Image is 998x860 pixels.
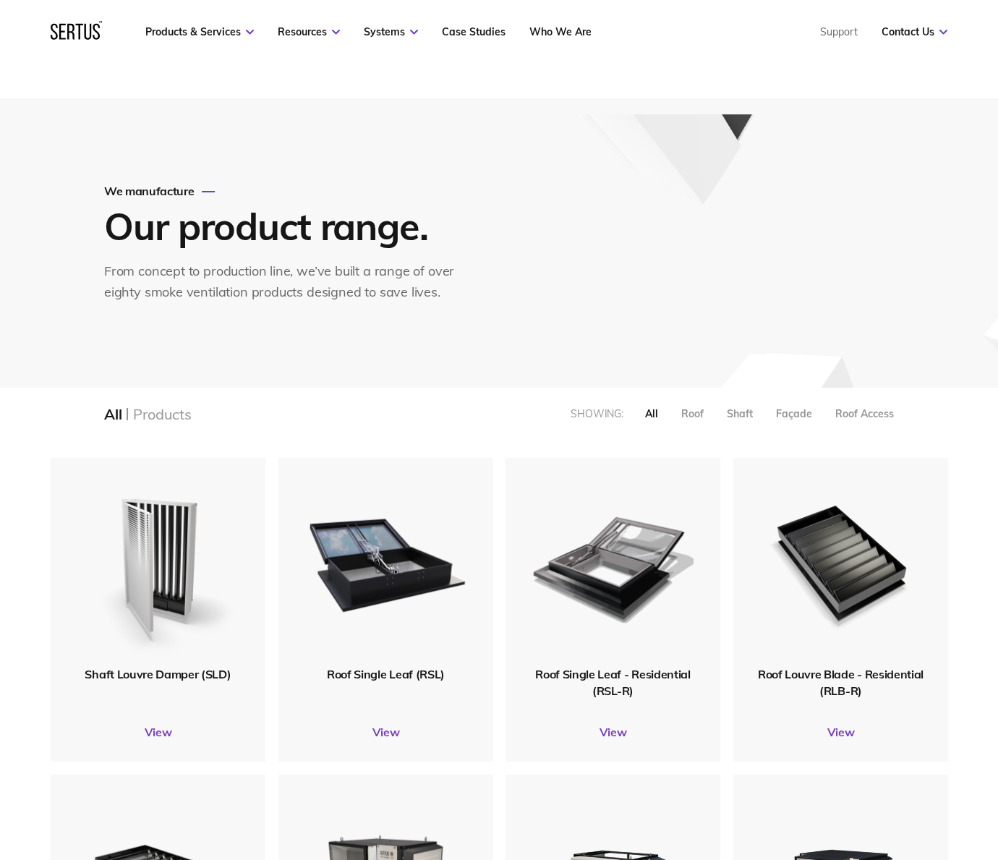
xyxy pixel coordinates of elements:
[104,203,466,250] h1: Our product range.
[442,25,506,38] a: Case Studies
[733,725,948,739] a: View
[776,407,812,420] div: Façade
[535,667,690,697] span: Roof Single Leaf - Residential (RSL-R)
[104,261,469,303] div: From concept to production line, we’ve built a range of over eighty smoke ventilation products de...
[882,25,947,38] a: Contact Us
[681,407,704,420] div: Roof
[758,667,924,697] span: Roof Louvre Blade - Residential (RLB-R)
[104,405,121,423] div: All
[278,25,340,38] a: Resources
[506,725,720,739] a: View
[104,184,469,198] div: We manufacture
[571,407,623,420] div: Showing:
[364,25,418,38] a: Systems
[133,405,191,423] div: Products
[645,407,658,420] div: All
[278,725,493,739] a: View
[145,25,254,38] a: Products & Services
[835,407,894,420] div: Roof Access
[85,667,231,681] span: Shaft Louvre Damper (SLD)
[820,25,858,38] a: Support
[51,725,265,739] a: View
[529,25,592,38] a: Who We Are
[727,407,753,420] div: Shaft
[327,667,445,681] span: Roof Single Leaf (RSL)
